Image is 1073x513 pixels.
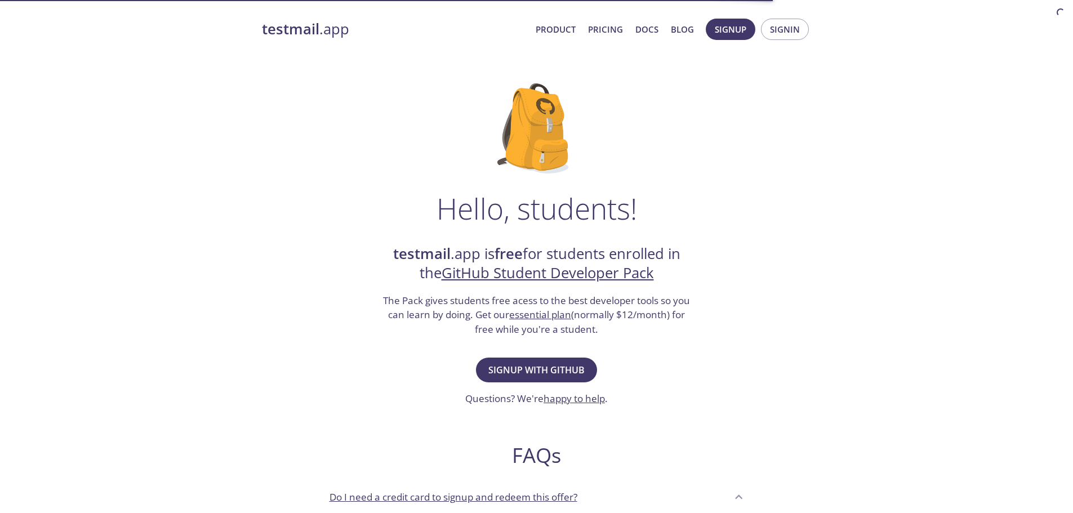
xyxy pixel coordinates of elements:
button: Signin [761,19,809,40]
h2: .app is for students enrolled in the [382,244,692,283]
span: Signup with GitHub [488,362,585,378]
span: Signin [770,22,800,37]
h3: The Pack gives students free acess to the best developer tools so you can learn by doing. Get our... [382,293,692,337]
strong: testmail [262,19,319,39]
a: essential plan [509,308,571,321]
a: GitHub Student Developer Pack [442,263,654,283]
button: Signup with GitHub [476,358,597,382]
img: github-student-backpack.png [497,83,576,173]
a: Docs [635,22,658,37]
strong: testmail [393,244,451,264]
div: Do I need a credit card to signup and redeem this offer? [320,481,753,512]
a: happy to help [544,392,605,405]
span: Signup [715,22,746,37]
h1: Hello, students! [437,191,637,225]
a: Pricing [588,22,623,37]
a: Product [536,22,576,37]
a: testmail.app [262,20,527,39]
strong: free [495,244,523,264]
h2: FAQs [320,443,753,468]
a: Blog [671,22,694,37]
button: Signup [706,19,755,40]
p: Do I need a credit card to signup and redeem this offer? [330,490,577,505]
h3: Questions? We're . [465,391,608,406]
